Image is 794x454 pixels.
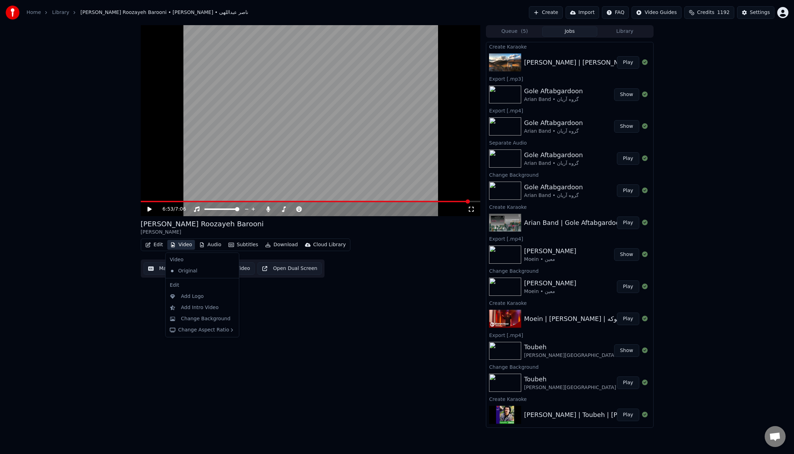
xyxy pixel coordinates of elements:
button: Play [617,184,639,197]
button: Video [167,240,195,250]
button: Manual Sync [144,262,195,275]
div: Change Background [486,170,653,179]
span: 7:06 [175,206,186,213]
div: Add Intro Video [181,304,219,311]
div: Gole Aftabgardoon [524,150,583,160]
div: Gole Aftabgardoon [524,182,583,192]
button: Play [617,152,639,165]
button: Play [617,409,639,421]
a: Home [27,9,41,16]
div: Export [.mp4] [486,331,653,339]
span: [PERSON_NAME] Roozayeh Barooni • [PERSON_NAME] • ناصر عبداللهی [80,9,248,16]
div: Create Karaoke [486,395,653,403]
button: Play [617,280,639,293]
button: Play [617,313,639,325]
button: Edit [143,240,166,250]
div: Gole Aftabgardoon [524,86,583,96]
div: Arian Band • گروه آریان [524,192,583,199]
div: Original [167,265,227,277]
div: Export [.mp4] [486,427,653,435]
div: Arian Band • گروه آریان [524,128,583,135]
button: Show [614,344,639,357]
button: Audio [196,240,224,250]
button: Create [529,6,563,19]
div: Change Background [181,315,231,322]
div: Separate Audio [486,138,653,147]
button: Open Dual Screen [257,262,322,275]
button: Queue [487,27,542,37]
div: [PERSON_NAME] [141,229,264,236]
span: 6:53 [162,206,173,213]
span: ( 5 ) [521,28,528,35]
div: Open chat [765,426,786,447]
span: Credits [697,9,714,16]
div: Arian Band | Gole Aftabgardoon | گروه آریان | گل آفتابگردون | کارائوکه [524,218,728,228]
nav: breadcrumb [27,9,248,16]
button: Import [566,6,599,19]
button: Credits1192 [684,6,734,19]
span: 1192 [717,9,730,16]
div: [PERSON_NAME] Roozayeh Barooni [141,219,264,229]
div: Create Karaoke [486,203,653,211]
div: Export [.mp3] [486,74,653,83]
div: Arian Band • گروه آریان [524,160,583,167]
button: FAQ [602,6,629,19]
div: Gole Aftabgardoon [524,118,583,128]
div: Change Background [486,363,653,371]
div: Toubeh [524,374,616,384]
div: Create Karaoke [486,42,653,51]
button: Library [597,27,653,37]
div: [PERSON_NAME] | Toubeh | [PERSON_NAME] | توبه | کارائوکه [524,410,707,420]
button: Play [617,376,639,389]
div: Moein | [PERSON_NAME] | معین | الهه ناز | کارائوکه [524,314,672,324]
div: Export [.mp4] [486,234,653,243]
div: Create Karaoke [486,299,653,307]
img: youka [6,6,20,20]
button: Show [614,88,639,101]
div: [PERSON_NAME] [524,246,576,256]
button: Play [617,56,639,69]
button: Show [614,248,639,261]
button: Video Guides [632,6,681,19]
div: Toubeh [524,342,616,352]
div: Cloud Library [313,241,346,248]
div: [PERSON_NAME][GEOGRAPHIC_DATA] [524,384,616,391]
div: Add Logo [181,293,204,300]
div: Video [167,254,238,265]
button: Subtitles [226,240,261,250]
div: / [162,206,179,213]
button: Download [262,240,301,250]
div: Settings [750,9,770,16]
button: Show [614,120,639,133]
a: Library [52,9,69,16]
div: [PERSON_NAME][GEOGRAPHIC_DATA] [524,352,616,359]
div: [PERSON_NAME] | [PERSON_NAME] | [PERSON_NAME] | مثل [PERSON_NAME] | کارائوکه [524,58,791,67]
div: Change Background [486,266,653,275]
div: Moein • معین [524,288,576,295]
div: Arian Band • گروه آریان [524,96,583,103]
button: Jobs [542,27,597,37]
div: Edit [167,280,238,291]
div: Change Aspect Ratio [167,324,238,336]
button: Settings [737,6,774,19]
div: Export [.mp4] [486,106,653,115]
button: Play [617,217,639,229]
div: [PERSON_NAME] [524,278,576,288]
div: Moein • معین [524,256,576,263]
